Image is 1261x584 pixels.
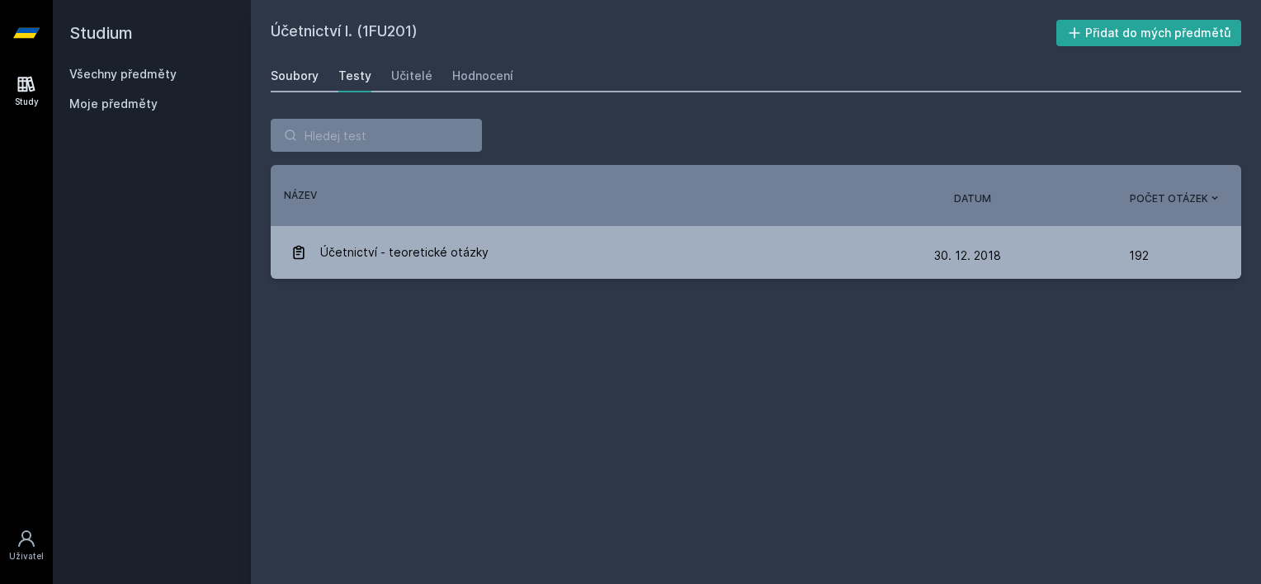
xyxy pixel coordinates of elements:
a: Uživatel [3,520,50,571]
button: Datum [954,191,991,206]
span: Účetnictví - teoretické otázky [320,236,489,269]
a: Hodnocení [452,59,513,92]
a: Testy [338,59,371,92]
span: Počet otázek [1130,191,1208,206]
div: Učitelé [391,68,432,84]
input: Hledej test [271,119,482,152]
button: Počet otázek [1130,191,1221,206]
span: Moje předměty [69,96,158,112]
a: Soubory [271,59,319,92]
a: Všechny předměty [69,67,177,81]
button: Přidat do mých předmětů [1056,20,1242,46]
button: Název [284,188,317,203]
h2: Účetnictví I. (1FU201) [271,20,1056,46]
a: Učitelé [391,59,432,92]
div: Uživatel [9,550,44,563]
div: Soubory [271,68,319,84]
div: Study [15,96,39,108]
span: 192 [1129,239,1149,272]
a: Study [3,66,50,116]
div: Hodnocení [452,68,513,84]
a: Účetnictví - teoretické otázky 30. 12. 2018 192 [271,226,1241,279]
span: 30. 12. 2018 [934,248,1001,262]
div: Testy [338,68,371,84]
